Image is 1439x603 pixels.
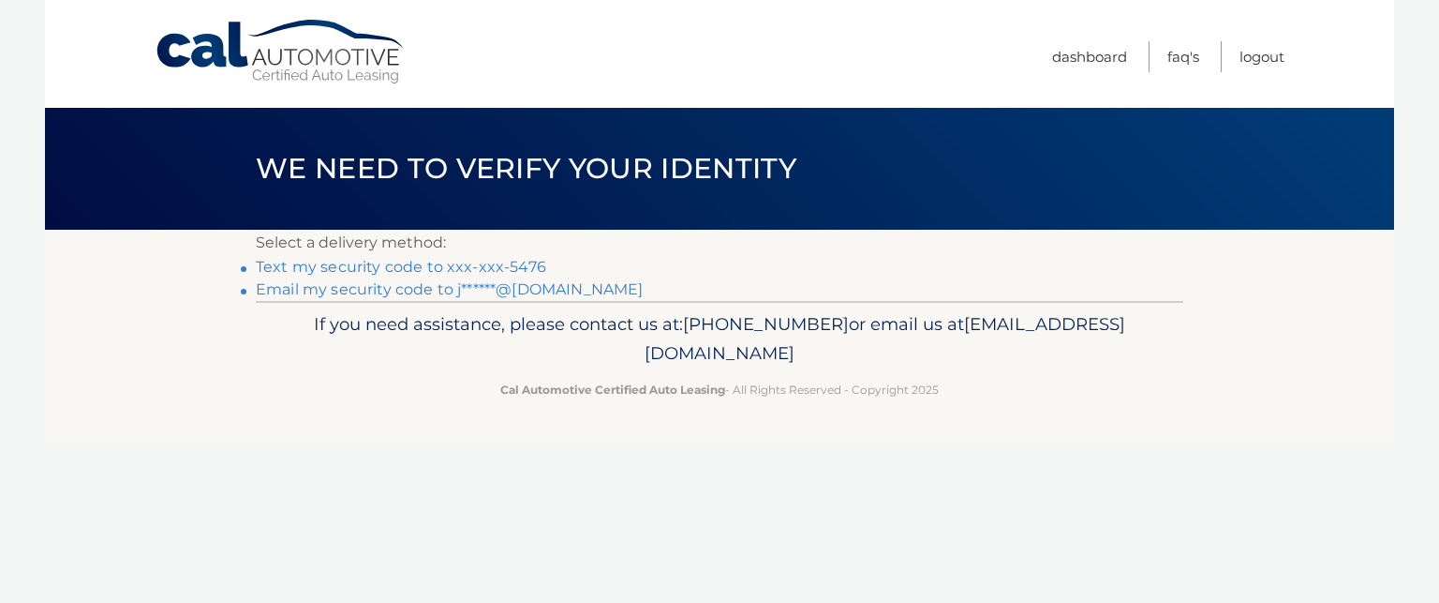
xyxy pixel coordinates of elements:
[1052,41,1127,72] a: Dashboard
[500,383,725,397] strong: Cal Automotive Certified Auto Leasing
[155,19,408,85] a: Cal Automotive
[256,280,644,298] a: Email my security code to j******@[DOMAIN_NAME]
[1239,41,1284,72] a: Logout
[683,313,849,335] span: [PHONE_NUMBER]
[256,151,796,186] span: We need to verify your identity
[256,258,546,276] a: Text my security code to xxx-xxx-5476
[256,230,1183,256] p: Select a delivery method:
[1167,41,1199,72] a: FAQ's
[268,309,1171,369] p: If you need assistance, please contact us at: or email us at
[268,380,1171,399] p: - All Rights Reserved - Copyright 2025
